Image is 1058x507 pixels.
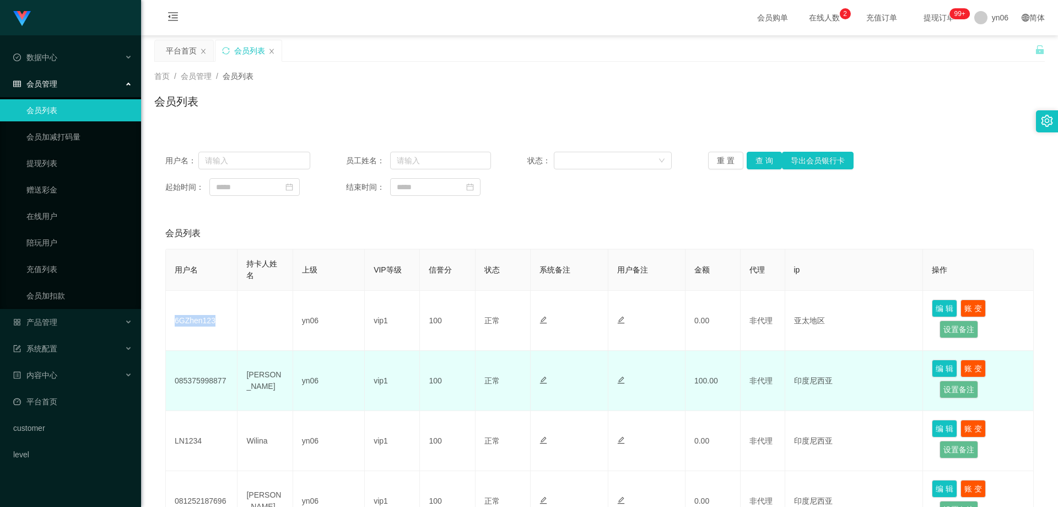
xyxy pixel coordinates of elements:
[932,300,957,317] button: 编 辑
[484,316,500,325] span: 正常
[268,48,275,55] i: 图标: close
[293,291,365,351] td: yn06
[785,351,924,411] td: 印度尼西亚
[13,444,132,466] a: level
[365,291,420,351] td: vip1
[1035,45,1045,55] i: 图标: unlock
[198,152,310,169] input: 请输入
[374,265,402,274] span: VIP等级
[166,411,237,471] td: LN1234
[960,360,986,377] button: 账 变
[166,291,237,351] td: 6GZhen123
[617,265,648,274] span: 用户备注
[685,291,741,351] td: 0.00
[749,316,773,325] span: 非代理
[466,183,474,191] i: 图标: calendar
[785,291,924,351] td: 亚太地区
[302,265,317,274] span: 上级
[365,411,420,471] td: vip1
[26,232,132,254] a: 陪玩用户
[960,420,986,437] button: 账 变
[932,265,947,274] span: 操作
[390,152,491,169] input: 请输入
[13,318,21,326] i: 图标: appstore-o
[960,480,986,498] button: 账 变
[420,291,475,351] td: 100
[527,155,554,167] span: 状态：
[539,497,547,504] i: 图标: edit
[234,40,265,61] div: 会员列表
[26,99,132,121] a: 会员列表
[13,11,31,26] img: logo.9652507e.png
[785,411,924,471] td: 印度尼西亚
[222,47,230,55] i: 图标: sync
[420,351,475,411] td: 100
[708,152,743,169] button: 重 置
[484,497,500,505] span: 正常
[484,265,500,274] span: 状态
[26,179,132,201] a: 赠送彩金
[165,182,209,193] span: 起始时间：
[174,72,176,81] span: /
[13,417,132,439] a: customer
[539,316,547,324] i: 图标: edit
[484,376,500,385] span: 正常
[685,351,741,411] td: 100.00
[26,152,132,174] a: 提现列表
[13,345,21,353] i: 图标: form
[949,8,969,19] sup: 304
[539,265,570,274] span: 系统备注
[940,381,978,398] button: 设置备注
[346,155,390,167] span: 员工姓名：
[346,182,390,193] span: 结束时间：
[13,371,57,380] span: 内容中心
[940,321,978,338] button: 设置备注
[165,227,201,240] span: 会员列表
[658,157,665,165] i: 图标: down
[843,8,847,19] p: 2
[539,436,547,444] i: 图标: edit
[420,411,475,471] td: 100
[365,351,420,411] td: vip1
[223,72,253,81] span: 会员列表
[749,497,773,505] span: 非代理
[1041,115,1053,127] i: 图标: setting
[181,72,212,81] span: 会员管理
[749,265,765,274] span: 代理
[237,351,293,411] td: [PERSON_NAME]
[13,54,21,61] i: 图标: check-circle-o
[154,72,170,81] span: 首页
[26,126,132,148] a: 会员加减打码量
[782,152,854,169] button: 导出会员银行卡
[26,205,132,227] a: 在线用户
[216,72,218,81] span: /
[749,376,773,385] span: 非代理
[747,152,782,169] button: 查 询
[617,316,625,324] i: 图标: edit
[175,265,198,274] span: 用户名
[617,497,625,504] i: 图标: edit
[803,14,845,22] span: 在线人数
[1022,14,1029,22] i: 图标: global
[166,40,197,61] div: 平台首页
[13,79,57,88] span: 会员管理
[26,285,132,307] a: 会员加扣款
[429,265,452,274] span: 信誉分
[293,351,365,411] td: yn06
[918,14,960,22] span: 提现订单
[617,436,625,444] i: 图标: edit
[749,436,773,445] span: 非代理
[694,265,710,274] span: 金额
[154,1,192,36] i: 图标: menu-fold
[13,344,57,353] span: 系统配置
[617,376,625,384] i: 图标: edit
[685,411,741,471] td: 0.00
[13,391,132,413] a: 图标: dashboard平台首页
[26,258,132,280] a: 充值列表
[165,155,198,167] span: 用户名：
[237,411,293,471] td: Wilina
[940,441,978,458] button: 设置备注
[861,14,903,22] span: 充值订单
[13,53,57,62] span: 数据中心
[840,8,851,19] sup: 2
